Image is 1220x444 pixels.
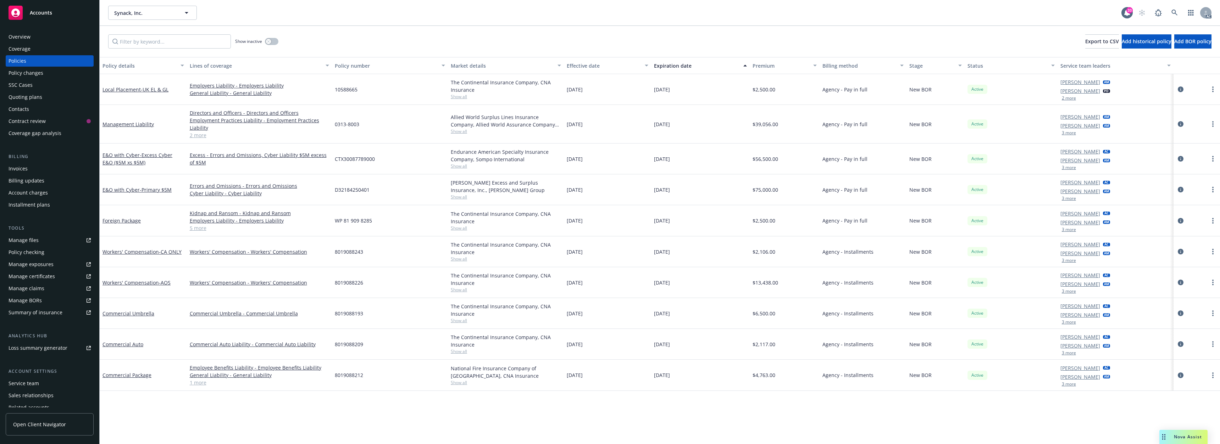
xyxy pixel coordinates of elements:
div: Contacts [9,103,29,115]
span: Agency - Pay in full [822,155,867,163]
span: Active [970,218,985,224]
a: more [1209,278,1217,287]
span: Synack, Inc. [114,9,176,17]
button: Billing method [820,57,907,74]
button: Lines of coverage [187,57,332,74]
span: New BOR [909,217,932,224]
a: [PERSON_NAME] [1060,333,1100,341]
div: Service team [9,378,39,389]
span: Show all [451,128,561,134]
a: [PERSON_NAME] [1060,342,1100,349]
span: [DATE] [567,120,583,128]
a: circleInformation [1176,154,1185,163]
a: more [1209,309,1217,317]
div: The Continental Insurance Company, CNA Insurance [451,241,561,256]
div: Manage files [9,235,39,246]
a: SSC Cases [6,79,94,91]
a: [PERSON_NAME] [1060,148,1100,155]
span: $6,500.00 [753,310,775,317]
span: Agency - Pay in full [822,186,867,193]
a: Commercial Umbrella [102,310,154,317]
span: - UK EL & GL [141,86,168,93]
a: circleInformation [1176,247,1185,256]
a: Loss summary generator [6,342,94,354]
a: circleInformation [1176,278,1185,287]
span: Agency - Installments [822,310,874,317]
button: 3 more [1062,289,1076,293]
a: [PERSON_NAME] [1060,249,1100,257]
a: circleInformation [1176,340,1185,348]
a: Management Liability [102,121,154,128]
span: Agency - Installments [822,341,874,348]
a: [PERSON_NAME] [1060,113,1100,120]
span: 8019088226 [335,279,363,286]
span: Show all [451,256,561,262]
a: E&O with Cyber [102,152,172,166]
a: Workers' Compensation [102,248,182,255]
button: 3 more [1062,196,1076,201]
span: [DATE] [654,371,670,379]
div: Analytics hub [6,332,94,339]
div: Overview [9,31,30,43]
a: Commercial Auto [102,341,143,348]
div: Coverage gap analysis [9,128,61,139]
span: Manage exposures [6,259,94,270]
a: 5 more [190,224,329,232]
div: Summary of insurance [9,307,62,318]
a: Report a Bug [1151,6,1165,20]
span: [DATE] [567,186,583,193]
div: Sales relationships [9,390,54,401]
a: [PERSON_NAME] [1060,210,1100,217]
span: Agency - Pay in full [822,120,867,128]
button: Synack, Inc. [108,6,197,20]
span: Active [970,279,985,286]
div: Endurance American Specialty Insurance Company, Sompo International [451,148,561,163]
span: New BOR [909,186,932,193]
a: Employment Practices Liability - Employment Practices Liability [190,117,329,131]
div: Invoices [9,163,28,174]
a: more [1209,217,1217,225]
a: Commercial Auto Liability - Commercial Auto Liability [190,341,329,348]
div: 33 [1126,7,1133,13]
span: [DATE] [654,120,670,128]
div: Account settings [6,368,94,375]
a: Contract review [6,116,94,127]
button: 3 more [1062,227,1076,232]
span: $4,763.00 [753,371,775,379]
a: Service team [6,378,94,389]
a: Employers Liability - Employers Liability [190,217,329,224]
button: Stage [906,57,965,74]
a: [PERSON_NAME] [1060,179,1100,186]
span: [DATE] [654,155,670,163]
a: [PERSON_NAME] [1060,373,1100,381]
span: [DATE] [567,371,583,379]
span: Active [970,121,985,127]
a: General Liability - General Liability [190,89,329,97]
a: circleInformation [1176,309,1185,317]
span: [DATE] [654,86,670,93]
span: New BOR [909,310,932,317]
span: [DATE] [567,310,583,317]
button: 2 more [1062,96,1076,100]
a: General Liability - General Liability [190,371,329,379]
div: Quoting plans [9,91,42,103]
div: Effective date [567,62,640,69]
span: $2,117.00 [753,341,775,348]
a: [PERSON_NAME] [1060,187,1100,195]
span: Active [970,341,985,347]
span: [DATE] [567,248,583,255]
div: Allied World Surplus Lines Insurance Company, Allied World Assurance Company (AWAC) [451,113,561,128]
span: [DATE] [654,248,670,255]
a: circleInformation [1176,217,1185,225]
a: more [1209,185,1217,194]
div: Related accounts [9,402,49,413]
span: 10588665 [335,86,357,93]
a: circleInformation [1176,85,1185,94]
a: 2 more [190,131,329,139]
button: Status [965,57,1058,74]
div: Expiration date [654,62,739,69]
div: Tools [6,225,94,232]
span: Agency - Pay in full [822,86,867,93]
a: [PERSON_NAME] [1060,311,1100,319]
button: 3 more [1062,320,1076,324]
